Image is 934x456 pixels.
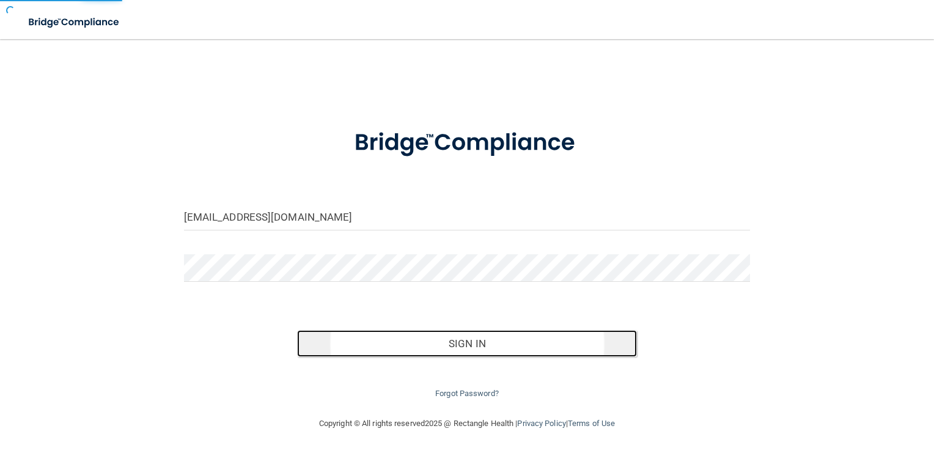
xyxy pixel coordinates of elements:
[568,419,615,428] a: Terms of Use
[244,404,690,443] div: Copyright © All rights reserved 2025 @ Rectangle Health | |
[330,112,604,174] img: bridge_compliance_login_screen.278c3ca4.svg
[184,203,751,230] input: Email
[297,330,637,357] button: Sign In
[435,389,499,398] a: Forgot Password?
[18,10,131,35] img: bridge_compliance_login_screen.278c3ca4.svg
[517,419,565,428] a: Privacy Policy
[723,370,919,418] iframe: Drift Widget Chat Controller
